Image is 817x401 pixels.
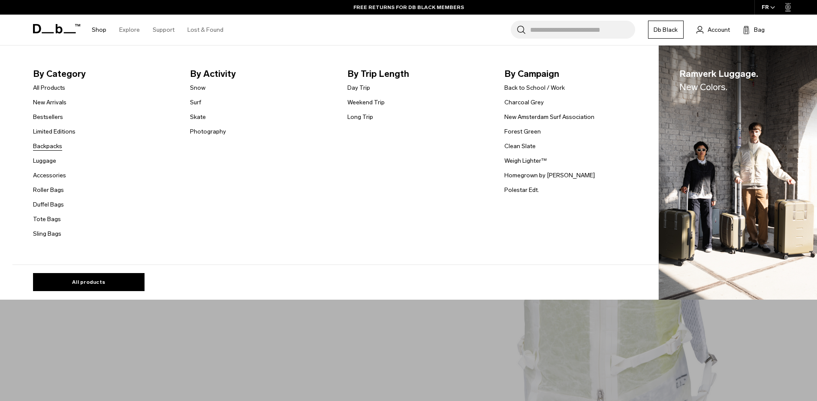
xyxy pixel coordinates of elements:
a: All products [33,273,145,291]
span: By Trip Length [347,67,491,81]
a: Photography [190,127,226,136]
a: Snow [190,83,205,92]
nav: Main Navigation [85,15,230,45]
a: Homegrown by [PERSON_NAME] [504,171,595,180]
a: Forest Green [504,127,541,136]
a: Tote Bags [33,215,61,224]
a: Explore [119,15,140,45]
a: Long Trip [347,112,373,122]
a: Weekend Trip [347,98,385,107]
a: Accessories [33,171,66,180]
a: Limited Editions [33,127,75,136]
a: Charcoal Grey [504,98,544,107]
a: Day Trip [347,83,370,92]
a: Bestsellers [33,112,63,122]
span: By Category [33,67,177,81]
a: Luggage [33,156,56,165]
span: Bag [754,25,765,34]
a: Back to School / Work [504,83,565,92]
a: Clean Slate [504,142,536,151]
button: Bag [743,24,765,35]
a: New Arrivals [33,98,66,107]
a: Roller Bags [33,185,64,194]
a: FREE RETURNS FOR DB BLACK MEMBERS [353,3,464,11]
a: Surf [190,98,201,107]
span: By Campaign [504,67,648,81]
a: Skate [190,112,206,122]
span: New Colors. [679,82,727,92]
a: Db Black [648,21,684,39]
a: Backpacks [33,142,62,151]
a: Account [696,24,730,35]
span: Ramverk Luggage. [679,67,758,94]
a: New Amsterdam Surf Association [504,112,594,122]
a: All Products [33,83,65,92]
a: Sling Bags [33,229,61,238]
a: Duffel Bags [33,200,64,209]
a: Polestar Edt. [504,185,539,194]
a: Weigh Lighter™ [504,156,547,165]
span: Account [708,25,730,34]
a: Support [153,15,175,45]
a: Lost & Found [187,15,223,45]
a: Shop [92,15,106,45]
span: By Activity [190,67,334,81]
